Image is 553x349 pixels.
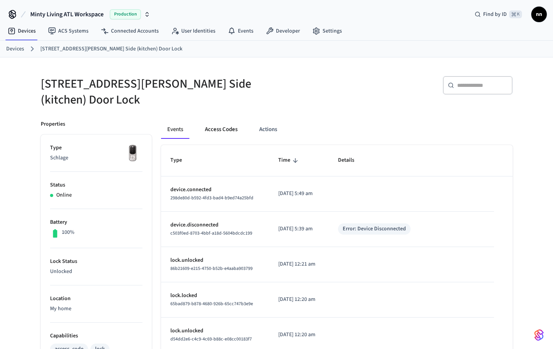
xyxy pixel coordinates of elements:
[509,10,522,18] span: ⌘ K
[468,7,528,21] div: Find by ID⌘ K
[40,45,182,53] a: [STREET_ADDRESS][PERSON_NAME] Side (kitchen) Door Lock
[170,154,192,166] span: Type
[170,301,253,307] span: 65bad879-b878-4680-926b-65cc747b3e9e
[170,336,252,342] span: d54dd2e6-c4c9-4c69-b88c-e08cc00183f7
[170,221,260,229] p: device.disconnected
[165,24,222,38] a: User Identities
[306,24,348,38] a: Settings
[2,24,42,38] a: Devices
[41,76,272,108] h5: [STREET_ADDRESS][PERSON_NAME] Side (kitchen) Door Lock
[222,24,260,38] a: Events
[170,186,260,194] p: device.connected
[170,230,252,237] span: c503f0ed-8703-4bbf-a18d-5604bdcdc199
[278,190,319,198] p: [DATE] 5:49 am
[95,24,165,38] a: Connected Accounts
[199,120,244,139] button: Access Codes
[170,292,260,300] p: lock.locked
[170,256,260,264] p: lock.unlocked
[534,329,544,341] img: SeamLogoGradient.69752ec5.svg
[338,154,364,166] span: Details
[42,24,95,38] a: ACS Systems
[110,9,141,19] span: Production
[50,305,142,313] p: My home
[50,332,142,340] p: Capabilities
[278,260,319,268] p: [DATE] 12:21 am
[50,218,142,226] p: Battery
[50,257,142,266] p: Lock Status
[260,24,306,38] a: Developer
[50,268,142,276] p: Unlocked
[170,195,253,201] span: 298de80d-b592-4fd3-bad4-b9ed74a25bfd
[170,265,253,272] span: 86b21609-e215-4750-b52b-e4aaba903799
[62,228,75,237] p: 100%
[50,181,142,189] p: Status
[483,10,507,18] span: Find by ID
[56,191,72,199] p: Online
[278,331,319,339] p: [DATE] 12:20 am
[50,295,142,303] p: Location
[278,154,300,166] span: Time
[532,7,546,21] span: nn
[50,144,142,152] p: Type
[278,225,319,233] p: [DATE] 5:39 am
[278,295,319,304] p: [DATE] 12:20 am
[343,225,406,233] div: Error: Device Disconnected
[6,45,24,53] a: Devices
[161,120,513,139] div: ant example
[30,10,104,19] span: Minty Living ATL Workspace
[41,120,65,128] p: Properties
[170,327,260,335] p: lock.unlocked
[531,7,547,22] button: nn
[161,120,189,139] button: Events
[123,144,142,163] img: Yale Assure Touchscreen Wifi Smart Lock, Satin Nickel, Front
[50,154,142,162] p: Schlage
[253,120,283,139] button: Actions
